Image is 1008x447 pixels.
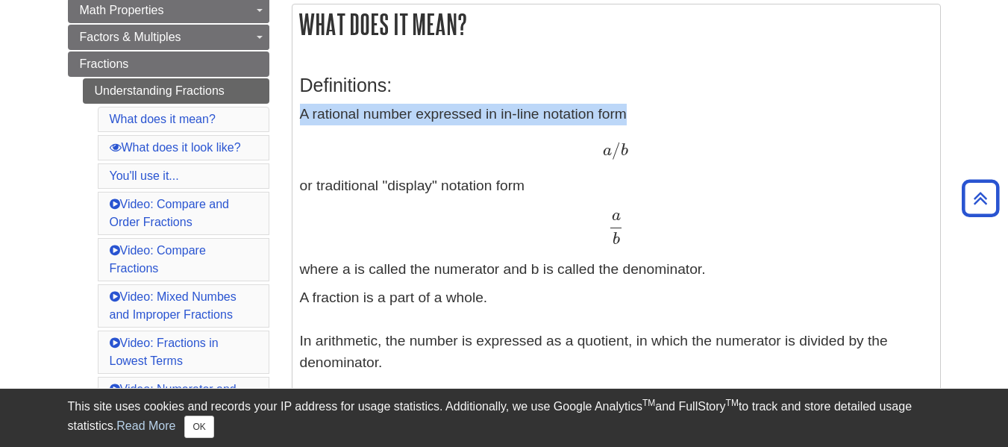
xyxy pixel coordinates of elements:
[116,419,175,432] a: Read More
[603,143,612,159] span: a
[726,398,739,408] sup: TM
[80,31,181,43] span: Factors & Multiples
[300,75,933,96] h3: Definitions:
[612,140,621,160] span: /
[68,398,941,438] div: This site uses cookies and records your IP address for usage statistics. Additionally, we use Goo...
[110,383,248,413] a: Video: Numerator and Denominator of a Fraction
[110,113,216,125] a: What does it mean?
[642,398,655,408] sup: TM
[957,188,1004,208] a: Back to Top
[184,416,213,438] button: Close
[83,78,269,104] a: Understanding Fractions
[292,4,940,44] h2: What does it mean?
[68,51,269,77] a: Fractions
[80,57,129,70] span: Fractions
[68,25,269,50] a: Factors & Multiples
[80,4,164,16] span: Math Properties
[110,244,206,275] a: Video: Compare Fractions
[621,143,628,159] span: b
[110,198,229,228] a: Video: Compare and Order Fractions
[612,207,621,224] span: a
[110,337,219,367] a: Video: Fractions in Lowest Terms
[110,290,237,321] a: Video: Mixed Numbes and Improper Fractions
[613,231,620,248] span: b
[300,104,933,280] p: A rational number expressed in in-line notation form or traditional "display" notation form where...
[110,141,241,154] a: What does it look like?
[110,169,179,182] a: You'll use it...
